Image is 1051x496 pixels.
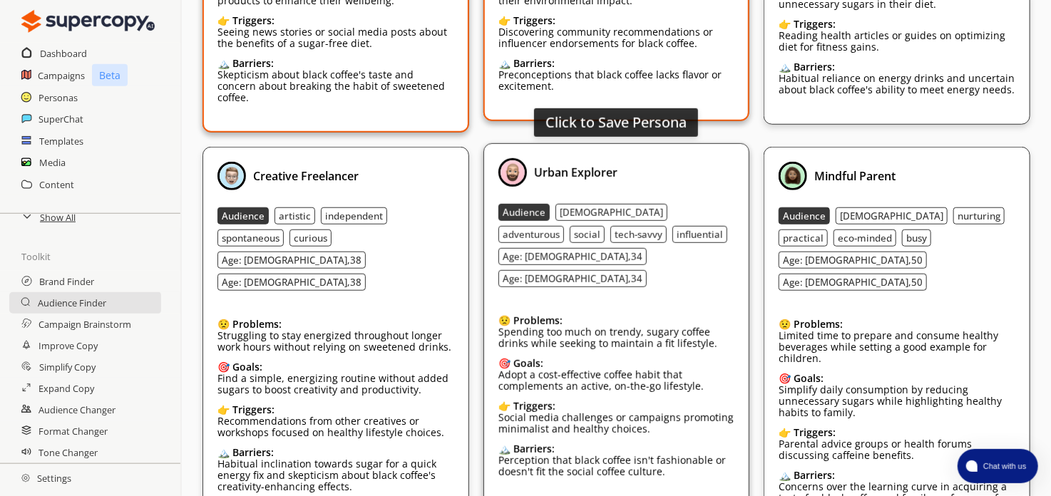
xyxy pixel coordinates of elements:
a: Tone Changer [39,442,98,463]
b: Triggers: [513,399,555,413]
p: Recommendations from other creatives or workshops focused on healthy lifestyle choices. [217,415,453,438]
b: Age: [DEMOGRAPHIC_DATA],38 [222,254,362,267]
button: spontaneous [217,229,284,247]
button: nurturing [953,207,1005,224]
button: [DEMOGRAPHIC_DATA] [555,204,667,221]
b: adventurous [503,228,560,241]
a: Templates [39,130,83,152]
p: Struggling to stay energized throughout longer work hours without relying on sweetened drinks. [217,330,453,353]
b: curious [294,232,327,244]
button: Age: [DEMOGRAPHIC_DATA],38 [217,252,366,269]
div: 🎯 [779,373,1015,384]
a: Format Changer [39,420,108,442]
a: Dashboard [40,43,87,64]
b: Age: [DEMOGRAPHIC_DATA],50 [783,254,923,267]
b: artistic [279,210,311,222]
b: Barriers: [232,445,274,459]
b: Problems: [513,314,563,327]
div: 👉 [779,19,1015,30]
b: Age: [DEMOGRAPHIC_DATA],38 [222,276,362,289]
a: Improve Copy [39,335,98,356]
button: independent [321,207,387,224]
button: Age: [DEMOGRAPHIC_DATA],34 [498,270,647,287]
div: 🏔️ [779,61,1015,73]
div: 😟 [779,319,1015,330]
button: artistic [275,207,315,224]
div: 🏔️ [217,58,453,69]
b: Barriers: [513,56,555,70]
b: [DEMOGRAPHIC_DATA] [560,206,663,219]
b: practical [783,232,824,244]
img: Profile Picture [217,162,246,190]
b: Creative Freelancer [253,168,359,184]
div: 🎯 [217,361,453,373]
button: Age: [DEMOGRAPHIC_DATA],34 [498,248,647,265]
b: Goals: [513,356,543,370]
b: social [574,228,600,241]
b: independent [325,210,383,222]
div: 👉 [217,15,453,26]
p: Discovering community recommendations or influencer endorsements for black coffee. [498,26,734,49]
button: busy [902,229,931,247]
h2: Brand Finder [39,271,94,292]
button: Audience [779,207,830,224]
h2: Campaigns [38,65,85,86]
a: Show All [40,207,76,228]
p: Habitual reliance on energy drinks and uncertain about black coffee's ability to meet energy needs. [779,73,1015,95]
b: Age: [DEMOGRAPHIC_DATA],50 [783,276,923,289]
img: Close [21,474,30,482]
p: Limited time to prepare and consume healthy beverages while setting a good example for children. [779,330,1015,364]
b: nurturing [958,210,1000,222]
b: Age: [DEMOGRAPHIC_DATA],34 [503,272,642,285]
b: Triggers: [232,14,275,27]
b: Mindful Parent [814,168,896,184]
button: Age: [DEMOGRAPHIC_DATA],50 [779,274,927,291]
b: [DEMOGRAPHIC_DATA] [840,210,943,222]
img: Profile Picture [498,158,527,187]
a: SuperChat [39,108,83,130]
div: 👉 [498,15,734,26]
button: Audience [217,207,269,224]
button: Age: [DEMOGRAPHIC_DATA],50 [779,252,927,269]
div: 🏔️ [779,470,1015,481]
img: Close [21,7,155,36]
p: Habitual inclination towards sugar for a quick energy fix and skepticism about black coffee's cre... [217,458,453,492]
p: Find a simple, energizing routine without added sugars to boost creativity and productivity. [217,373,453,396]
b: influential [677,228,723,241]
b: Barriers: [232,56,274,70]
button: social [570,226,605,243]
button: Age: [DEMOGRAPHIC_DATA],38 [217,274,366,291]
b: Barriers: [513,442,555,455]
button: practical [779,229,828,247]
a: Media [39,152,66,173]
button: [DEMOGRAPHIC_DATA] [836,207,948,224]
button: tech-savvy [610,226,667,243]
b: Triggers: [794,425,836,439]
h2: Content [39,174,74,195]
div: 👉 [217,404,453,415]
p: Reading health articles or guides on optimizing diet for fitness gains. [779,30,1015,53]
b: eco-minded [838,232,892,244]
h2: Audience Finder [38,292,106,314]
b: Goals: [794,371,824,385]
p: Parental advice groups or health forums discussing caffeine benefits. [779,438,1015,461]
b: Urban Explorer [534,165,617,180]
a: Simplify Copy [39,356,96,378]
h2: Personas [39,87,78,108]
button: adventurous [498,226,564,243]
b: Goals: [232,360,262,373]
b: Audience [503,206,545,219]
button: curious [289,229,332,247]
span: Chat with us [978,460,1030,472]
div: 😟 [217,319,453,330]
div: 🏔️ [498,58,734,69]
